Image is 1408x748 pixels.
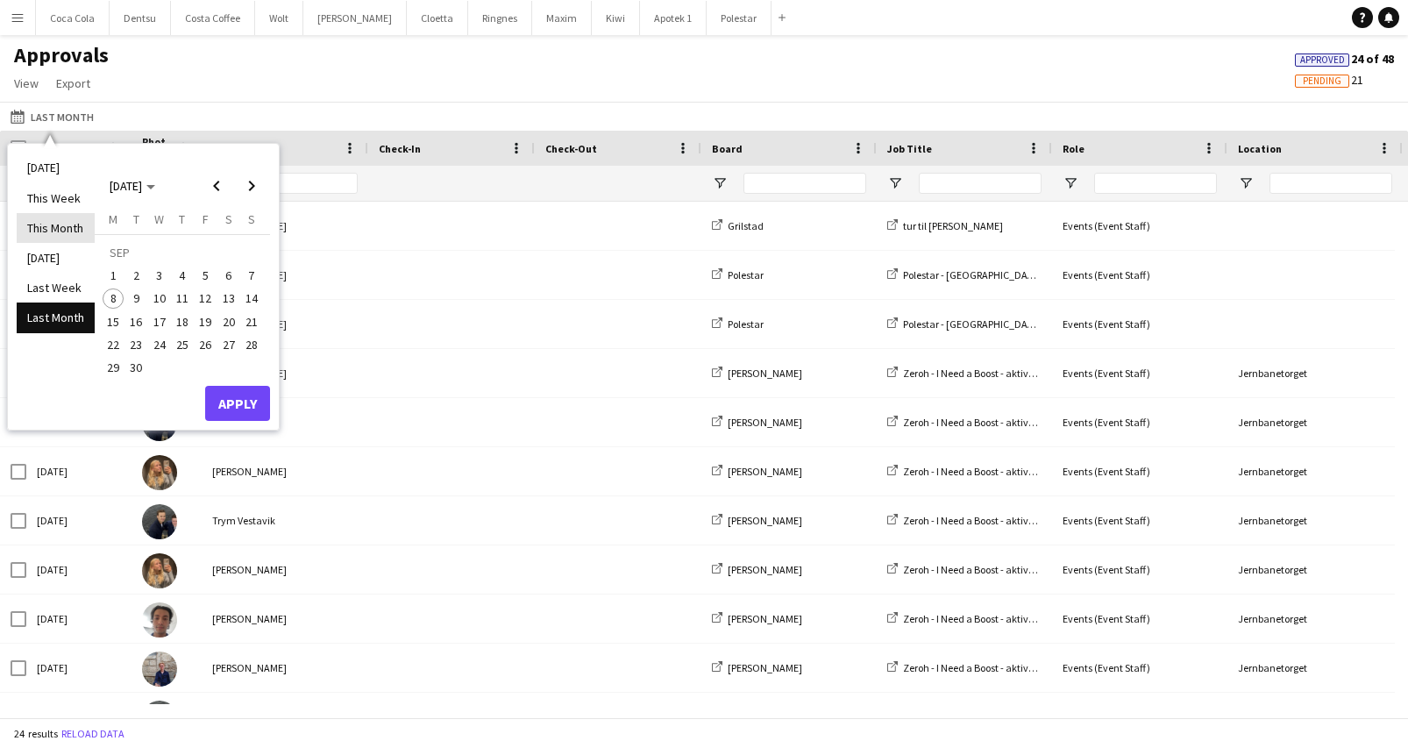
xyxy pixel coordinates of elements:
[241,311,262,332] span: 21
[468,1,532,35] button: Ringnes
[17,303,95,332] li: Last Month
[171,264,194,287] button: 04-09-2025
[103,289,124,310] span: 8
[712,563,802,576] a: [PERSON_NAME]
[712,142,743,155] span: Board
[728,317,764,331] span: Polestar
[102,241,263,264] td: SEP
[148,287,171,310] button: 10-09-2025
[903,661,1051,674] span: Zeroh - I Need a Boost - aktivering
[545,142,597,155] span: Check-Out
[102,287,124,310] button: 08-09-2025
[217,333,239,356] button: 27-09-2025
[887,175,903,191] button: Open Filter Menu
[728,219,764,232] span: Grilstad
[202,251,368,299] div: [PERSON_NAME]
[1295,72,1363,88] span: 21
[887,661,1051,674] a: Zeroh - I Need a Boost - aktivering
[26,595,132,643] div: [DATE]
[712,219,764,232] a: Grilstad
[712,612,802,625] a: [PERSON_NAME]
[887,514,1051,527] a: Zeroh - I Need a Boost - aktivering
[202,398,368,446] div: Trym Vestavik
[240,287,263,310] button: 14-09-2025
[887,612,1051,625] a: Zeroh - I Need a Boost - aktivering
[887,465,1051,478] a: Zeroh - I Need a Boost - aktivering
[172,289,193,310] span: 11
[171,287,194,310] button: 11-09-2025
[49,72,97,95] a: Export
[728,465,802,478] span: [PERSON_NAME]
[218,334,239,355] span: 27
[102,356,124,379] button: 29-09-2025
[142,504,177,539] img: Trym Vestavik
[903,465,1051,478] span: Zeroh - I Need a Boost - aktivering
[241,289,262,310] span: 14
[1300,54,1345,66] span: Approved
[37,142,61,155] span: Date
[728,514,802,527] span: [PERSON_NAME]
[124,287,147,310] button: 09-09-2025
[124,310,147,333] button: 16-09-2025
[240,333,263,356] button: 28-09-2025
[1295,51,1394,67] span: 24 of 48
[241,334,262,355] span: 28
[142,652,177,687] img: Sebastian Rist
[728,612,802,625] span: [PERSON_NAME]
[7,72,46,95] a: View
[903,268,1042,281] span: Polestar - [GEOGRAPHIC_DATA]
[103,357,124,378] span: 29
[212,142,240,155] span: Name
[217,310,239,333] button: 20-09-2025
[171,1,255,35] button: Costa Coffee
[240,264,263,287] button: 07-09-2025
[217,264,239,287] button: 06-09-2025
[1052,595,1227,643] div: Events (Event Staff)
[149,265,170,286] span: 3
[728,416,802,429] span: [PERSON_NAME]
[199,168,234,203] button: Previous month
[379,142,421,155] span: Check-In
[217,287,239,310] button: 13-09-2025
[26,545,132,594] div: [DATE]
[171,333,194,356] button: 25-09-2025
[126,311,147,332] span: 16
[103,311,124,332] span: 15
[149,334,170,355] span: 24
[1052,300,1227,348] div: Events (Event Staff)
[887,142,932,155] span: Job Title
[102,264,124,287] button: 01-09-2025
[712,268,764,281] a: Polestar
[17,213,95,243] li: This Month
[712,514,802,527] a: [PERSON_NAME]
[154,211,164,227] span: W
[194,310,217,333] button: 19-09-2025
[1238,175,1254,191] button: Open Filter Menu
[903,563,1051,576] span: Zeroh - I Need a Boost - aktivering
[887,563,1051,576] a: Zeroh - I Need a Boost - aktivering
[1094,173,1217,194] input: Role Filter Input
[903,612,1051,625] span: Zeroh - I Need a Boost - aktivering
[124,264,147,287] button: 02-09-2025
[728,563,802,576] span: [PERSON_NAME]
[712,661,802,674] a: [PERSON_NAME]
[728,268,764,281] span: Polestar
[26,447,132,495] div: [DATE]
[142,553,177,588] img: Helene Nordseth
[218,289,239,310] span: 13
[202,300,368,348] div: [PERSON_NAME]
[142,455,177,490] img: Helene Nordseth
[1227,693,1403,741] div: Jernbanetorget
[712,175,728,191] button: Open Filter Menu
[225,211,232,227] span: S
[195,265,216,286] span: 5
[17,273,95,303] li: Last Week
[172,265,193,286] span: 4
[1052,545,1227,594] div: Events (Event Staff)
[1227,545,1403,594] div: Jernbanetorget
[1227,398,1403,446] div: Jernbanetorget
[126,357,147,378] span: 30
[1238,142,1282,155] span: Location
[712,367,802,380] a: [PERSON_NAME]
[241,265,262,286] span: 7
